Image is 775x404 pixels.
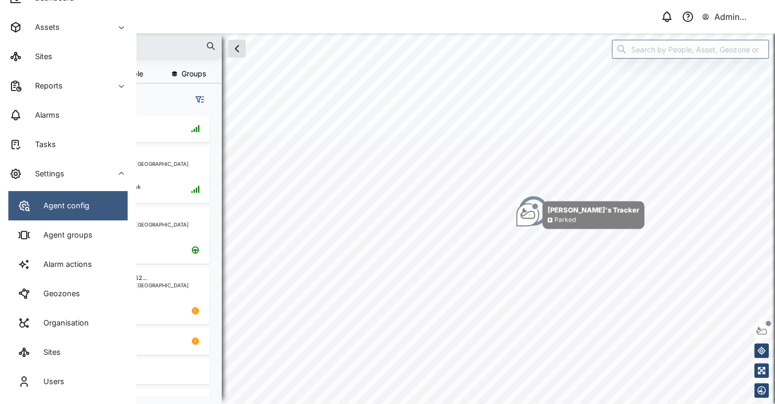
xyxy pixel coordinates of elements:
div: Alarm actions [36,259,92,270]
button: Admin Zaerald Lungos [701,9,767,24]
a: Users [8,367,128,396]
div: [PERSON_NAME]'s Tracker [548,205,639,215]
div: Geozones [36,288,80,299]
a: Sites [8,338,128,367]
div: Agent groups [36,229,93,241]
div: Reports [27,80,63,92]
div: Alarms [27,109,60,121]
a: Alarm actions [8,250,128,279]
div: Tasks [27,139,56,150]
div: Settings [27,168,64,179]
div: Parked [554,215,576,225]
div: Sites [36,346,61,358]
a: Agent groups [8,220,128,250]
input: Search by People, Asset, Geozone or Place [612,40,769,59]
div: Admin Zaerald Lungos [714,10,766,24]
div: Assets [27,21,60,33]
div: Agent config [36,200,89,211]
a: Agent config [8,191,128,220]
div: Organisation [36,317,89,329]
a: Organisation [8,308,128,338]
canvas: Map [33,33,775,404]
a: Geozones [8,279,128,308]
span: Groups [181,70,206,77]
div: Map marker [516,201,644,229]
div: Sites [27,51,52,62]
div: Map marker [518,195,549,227]
div: Users [36,376,64,387]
